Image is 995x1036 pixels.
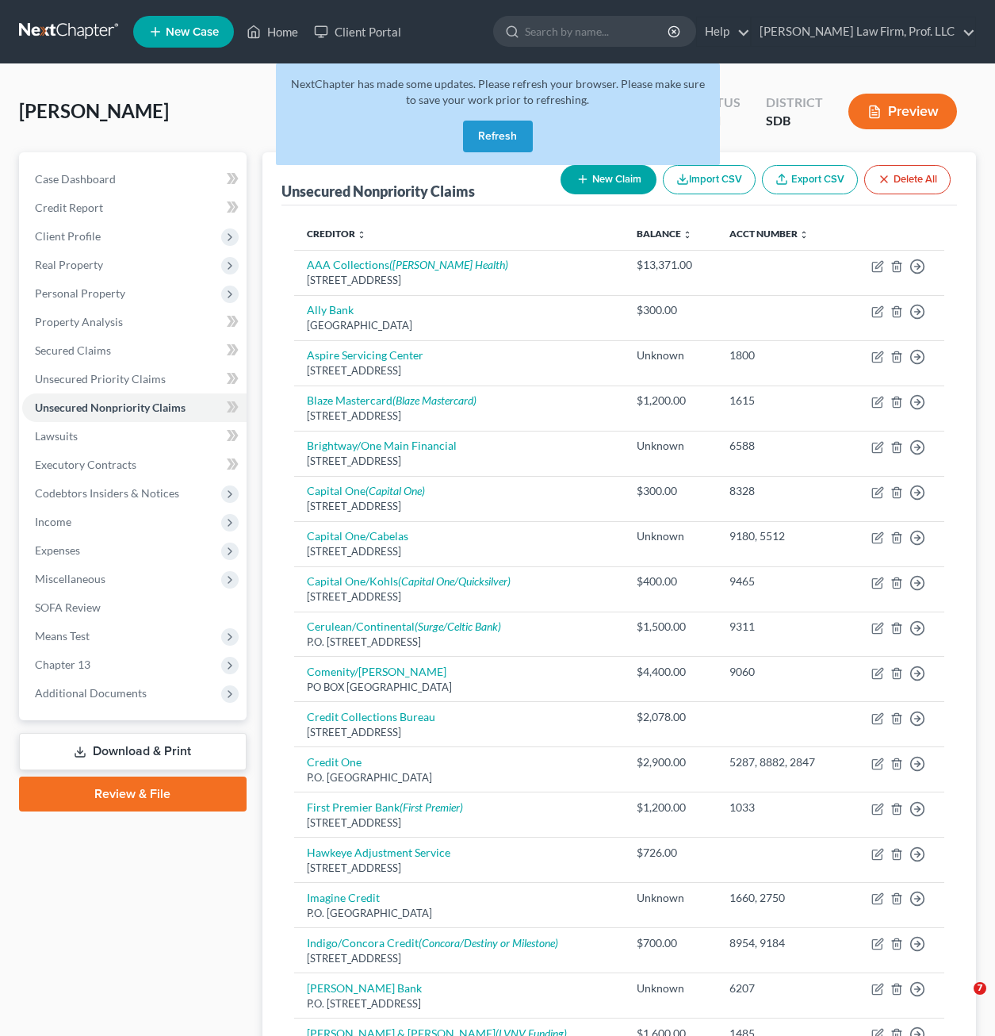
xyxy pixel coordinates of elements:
i: (Concora/Destiny or Milestone) [419,936,558,950]
div: $2,078.00 [637,709,705,725]
div: $300.00 [637,483,705,499]
i: (Surge/Celtic Bank) [415,620,501,633]
div: [STREET_ADDRESS] [307,273,611,288]
i: (Capital One) [365,484,425,497]
div: [STREET_ADDRESS] [307,454,611,469]
span: Client Profile [35,229,101,243]
span: Miscellaneous [35,572,105,585]
div: District [766,94,823,112]
span: Case Dashboard [35,172,116,186]
span: Lawsuits [35,429,78,443]
button: Import CSV [663,165,756,194]
a: Indigo/Concora Credit(Concora/Destiny or Milestone) [307,936,558,950]
a: First Premier Bank(First Premier) [307,800,463,814]
div: [STREET_ADDRESS] [307,951,611,966]
a: Capital One(Capital One) [307,484,425,497]
a: Hawkeye Adjustment Service [307,846,450,859]
a: Unsecured Nonpriority Claims [22,393,247,422]
div: P.O. [STREET_ADDRESS] [307,635,611,650]
a: Executory Contracts [22,451,247,479]
a: Capital One/Kohls(Capital One/Quicksilver) [307,574,511,588]
i: (Capital One/Quicksilver) [398,574,511,588]
div: Unknown [637,528,705,544]
a: Acct Number unfold_more [729,228,809,240]
a: Secured Claims [22,336,247,365]
div: 1615 [729,393,832,409]
span: Credit Report [35,201,103,214]
button: New Claim [561,165,656,194]
div: Unknown [637,438,705,454]
a: [PERSON_NAME] Law Firm, Prof. LLC [752,17,975,46]
div: 1660, 2750 [729,890,832,906]
div: $400.00 [637,574,705,589]
div: 9180, 5512 [729,528,832,544]
input: Search by name... [525,17,670,46]
span: SOFA Review [35,600,101,614]
span: Chapter 13 [35,658,90,671]
div: P.O. [GEOGRAPHIC_DATA] [307,770,611,785]
span: Personal Property [35,286,125,300]
a: Credit Report [22,194,247,222]
span: Means Test [35,629,90,643]
div: P.O. [STREET_ADDRESS] [307,996,611,1011]
button: Refresh [463,121,533,152]
div: 1033 [729,800,832,815]
div: [STREET_ADDRESS] [307,363,611,378]
div: $4,400.00 [637,664,705,680]
div: [GEOGRAPHIC_DATA] [307,318,611,333]
a: Help [697,17,750,46]
a: Home [239,17,306,46]
a: Credit Collections Bureau [307,710,435,723]
div: [STREET_ADDRESS] [307,409,611,424]
span: Unsecured Priority Claims [35,372,166,386]
a: Blaze Mastercard(Blaze Mastercard) [307,393,476,407]
div: $1,500.00 [637,619,705,635]
a: Ally Bank [307,303,354,317]
div: 5287, 8882, 2847 [729,754,832,770]
iframe: Intercom live chat [941,982,979,1020]
div: $726.00 [637,845,705,861]
div: Unsecured Nonpriority Claims [281,182,475,201]
span: Unsecured Nonpriority Claims [35,401,186,414]
div: [STREET_ADDRESS] [307,861,611,876]
i: unfold_more [683,230,692,240]
a: Balance unfold_more [637,228,692,240]
div: Unknown [637,980,705,996]
a: Export CSV [762,165,858,194]
a: [PERSON_NAME] Bank [307,981,422,995]
span: NextChapter has made some updates. Please refresh your browser. Please make sure to save your wor... [291,77,705,106]
a: Client Portal [306,17,409,46]
div: 9060 [729,664,832,680]
span: New Case [166,26,219,38]
div: PO BOX [GEOGRAPHIC_DATA] [307,680,611,695]
div: 9465 [729,574,832,589]
i: unfold_more [357,230,366,240]
i: unfold_more [799,230,809,240]
div: 8954, 9184 [729,935,832,951]
a: Capital One/Cabelas [307,529,408,543]
a: Comenity/[PERSON_NAME] [307,665,446,678]
div: [STREET_ADDRESS] [307,815,611,831]
div: SDB [766,112,823,130]
div: 6588 [729,438,832,454]
i: ([PERSON_NAME] Health) [389,258,508,271]
div: 6207 [729,980,832,996]
button: Preview [848,94,957,129]
a: Cerulean/Continental(Surge/Celtic Bank) [307,620,501,633]
div: 8328 [729,483,832,499]
span: Real Property [35,258,103,271]
div: [STREET_ADDRESS] [307,499,611,514]
div: $700.00 [637,935,705,951]
div: 1800 [729,347,832,363]
div: Unknown [637,890,705,906]
a: Imagine Credit [307,891,380,904]
span: Secured Claims [35,343,111,357]
a: Case Dashboard [22,165,247,194]
a: Review & File [19,777,247,812]
a: SOFA Review [22,593,247,622]
i: (Blaze Mastercard) [392,393,476,407]
span: Codebtors Insiders & Notices [35,486,179,500]
span: Executory Contracts [35,458,136,471]
a: Creditor unfold_more [307,228,366,240]
div: 9311 [729,619,832,635]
